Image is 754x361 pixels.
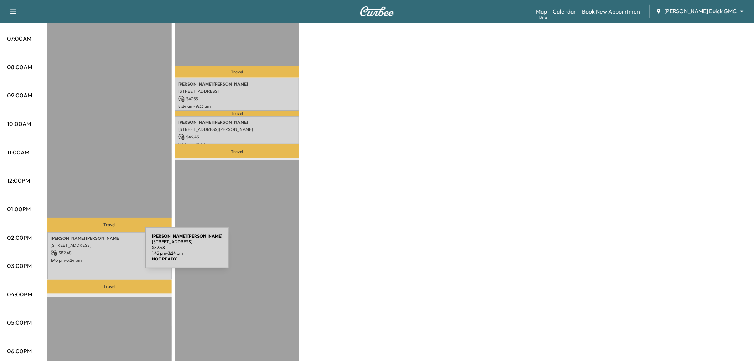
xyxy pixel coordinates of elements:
p: Travel [47,218,172,232]
p: 02:00PM [7,233,32,242]
p: [STREET_ADDRESS] [51,243,168,248]
div: Beta [539,15,547,20]
p: Travel [47,280,172,294]
p: [PERSON_NAME] [PERSON_NAME] [178,120,296,125]
p: 09:00AM [7,91,32,100]
a: Book New Appointment [582,7,642,16]
b: [PERSON_NAME] [PERSON_NAME] [152,233,222,239]
p: [PERSON_NAME] [PERSON_NAME] [178,81,296,87]
p: 04:00PM [7,290,32,299]
p: 1:45 pm - 3:24 pm [51,258,168,263]
p: 12:00PM [7,176,30,185]
p: 05:00PM [7,318,32,327]
p: Travel [175,66,299,78]
p: 11:00AM [7,148,29,157]
p: $ 82.48 [51,250,168,256]
p: 08:00AM [7,63,32,71]
p: [STREET_ADDRESS] [178,88,296,94]
p: 8:24 am - 9:33 am [178,103,296,109]
img: Curbee Logo [360,6,394,16]
p: 03:00PM [7,261,32,270]
p: [STREET_ADDRESS][PERSON_NAME] [178,127,296,132]
b: NOT READY [152,256,177,261]
p: [STREET_ADDRESS] [152,239,222,245]
p: 01:00PM [7,205,31,213]
span: [PERSON_NAME] Buick GMC [665,7,737,15]
p: Travel [175,144,299,158]
p: [PERSON_NAME] [PERSON_NAME] [51,235,168,241]
p: 9:43 am - 10:43 am [178,142,296,147]
p: 07:00AM [7,34,31,43]
p: Travel [175,111,299,116]
p: 10:00AM [7,120,31,128]
a: Calendar [553,7,577,16]
p: $ 47.53 [178,96,296,102]
p: $ 82.48 [152,245,222,250]
p: 1:45 pm - 3:24 pm [152,250,222,256]
p: $ 49.45 [178,134,296,140]
a: MapBeta [536,7,547,16]
p: 06:00PM [7,347,32,355]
